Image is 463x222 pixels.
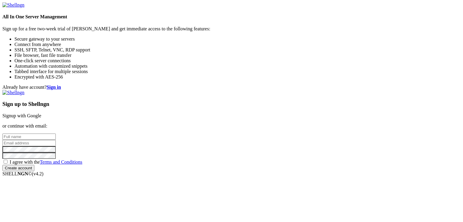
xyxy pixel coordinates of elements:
input: Full name [2,134,56,140]
li: Automation with customized snippets [14,63,461,69]
span: SHELL © [2,171,43,176]
a: Sign in [47,85,61,90]
p: Sign up for a free two-week trial of [PERSON_NAME] and get immediate access to the following feat... [2,26,461,32]
div: Already have account? [2,85,461,90]
img: Shellngn [2,2,24,8]
p: or continue with email: [2,123,461,129]
input: I agree with theTerms and Conditions [4,160,8,164]
li: One-click server connections [14,58,461,63]
h4: All In One Server Management [2,14,461,20]
li: Connect from anywhere [14,42,461,47]
a: Terms and Conditions [40,159,82,165]
input: Email address [2,140,56,146]
li: Encrypted with AES-256 [14,74,461,80]
span: 4.2.0 [32,171,44,176]
span: I agree with the [10,159,82,165]
li: File browser, fast file transfer [14,53,461,58]
input: Create account [2,165,34,171]
li: Tabbed interface for multiple sessions [14,69,461,74]
li: SSH, SFTP, Telnet, VNC, RDP support [14,47,461,53]
a: Signup with Google [2,113,41,118]
li: Secure gateway to your servers [14,36,461,42]
b: NGN [17,171,28,176]
img: Shellngn [2,90,24,95]
h3: Sign up to Shellngn [2,101,461,107]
